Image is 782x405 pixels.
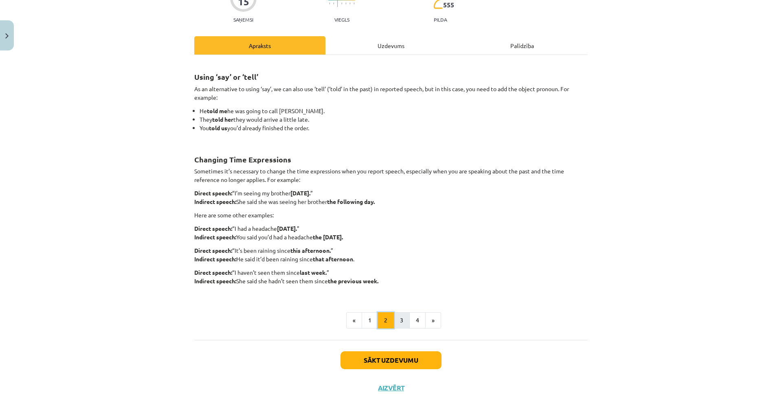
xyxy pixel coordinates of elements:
strong: Direct speech: [194,225,232,232]
strong: told us [209,124,227,131]
strong: Changing Time Expressions [194,155,291,164]
p: “I’m seeing my brother ” She said she was seeing her brother [194,189,588,206]
button: Sākt uzdevumu [340,351,442,369]
strong: Direct speech: [194,269,232,276]
strong: last week. [300,269,327,276]
strong: this afternoon. [290,247,331,254]
li: You you’d already finished the order. [200,124,588,141]
p: Saņemsi [230,17,257,22]
strong: [DATE]. [290,189,310,197]
div: Apraksts [194,36,325,55]
p: pilda [434,17,447,22]
strong: the previous week. [328,277,378,285]
strong: Using ‘say’ or ‘tell’ [194,72,258,81]
p: “I had a headache ” You said you’d had a headache [194,224,588,241]
strong: Direct speech: [194,247,232,254]
strong: that afternoon [313,255,353,263]
img: icon-close-lesson-0947bae3869378f0d4975bcd49f059093ad1ed9edebbc8119c70593378902aed.svg [5,33,9,39]
img: icon-short-line-57e1e144782c952c97e751825c79c345078a6d821885a25fce030b3d8c18986b.svg [341,2,342,4]
img: icon-short-line-57e1e144782c952c97e751825c79c345078a6d821885a25fce030b3d8c18986b.svg [333,2,334,4]
strong: the following day. [327,198,375,205]
strong: Indirect speech: [194,255,236,263]
strong: Direct speech: [194,189,232,197]
img: icon-short-line-57e1e144782c952c97e751825c79c345078a6d821885a25fce030b3d8c18986b.svg [329,2,330,4]
strong: Indirect speech: [194,277,236,285]
strong: Indirect speech: [194,233,236,241]
p: “I haven’t seen them since ” She said she hadn’t seen them since [194,268,588,294]
li: He he was going to call [PERSON_NAME]. [200,107,588,115]
p: As an alternative to using ‘say’, we can also use ‘tell’ (‘told’ in the past) in reported speech,... [194,85,588,102]
nav: Page navigation example [194,312,588,328]
button: 1 [362,312,378,328]
strong: told her [212,116,233,123]
button: « [346,312,362,328]
p: “It’s been raining since ” He said it’d been raining since . [194,246,588,263]
strong: Indirect speech: [194,198,236,205]
strong: [DATE]. [277,225,297,232]
img: icon-short-line-57e1e144782c952c97e751825c79c345078a6d821885a25fce030b3d8c18986b.svg [354,2,354,4]
div: Palīdzība [457,36,588,55]
button: 4 [409,312,426,328]
div: Uzdevums [325,36,457,55]
p: Here are some other examples: [194,211,588,219]
strong: told me [207,107,227,114]
button: 3 [393,312,410,328]
button: 2 [378,312,394,328]
button: » [425,312,441,328]
li: They they would arrive a little late. [200,115,588,124]
p: Viegls [334,17,349,22]
p: Sometimes it’s necessary to change the time expressions when you report speech, especially when y... [194,167,588,184]
span: 555 [443,1,454,9]
button: Aizvērt [376,384,406,392]
strong: the [DATE]. [313,233,343,241]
